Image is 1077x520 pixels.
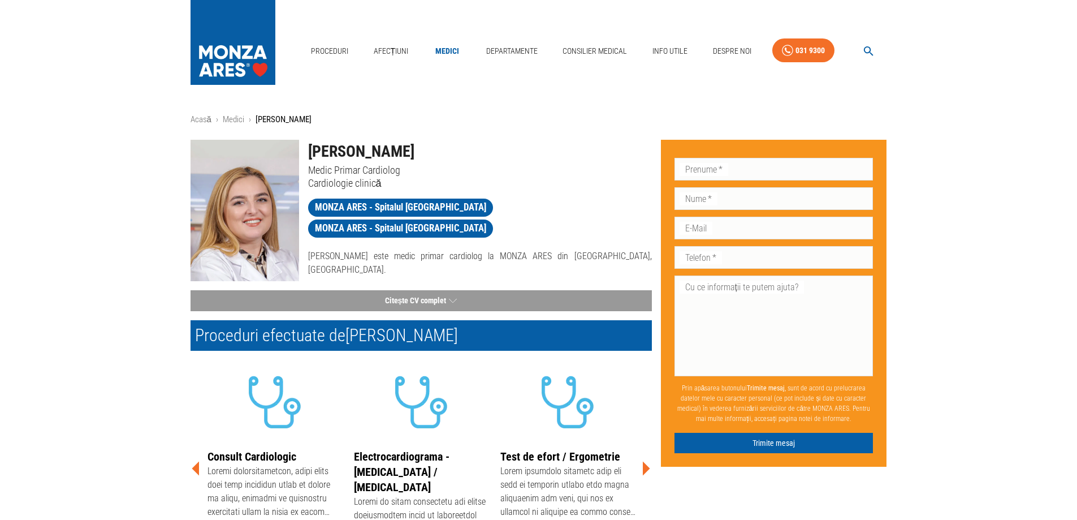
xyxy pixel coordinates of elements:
[308,250,652,277] p: [PERSON_NAME] este medic primar cardiolog la MONZA ARES din [GEOGRAPHIC_DATA], [GEOGRAPHIC_DATA].
[306,40,353,63] a: Proceduri
[249,113,251,126] li: ›
[429,40,465,63] a: Medici
[191,113,887,126] nav: breadcrumb
[369,40,413,63] a: Afecțiuni
[191,320,652,351] h2: Proceduri efectuate de [PERSON_NAME]
[308,221,493,235] span: MONZA ARES - Spitalul [GEOGRAPHIC_DATA]
[354,450,449,494] a: Electrocardiograma - [MEDICAL_DATA] / [MEDICAL_DATA]
[191,290,652,311] button: Citește CV complet
[674,433,873,454] button: Trimite mesaj
[308,220,493,238] a: MONZA ARES - Spitalul [GEOGRAPHIC_DATA]
[648,40,692,63] a: Info Utile
[308,177,652,190] p: Cardiologie clinică
[500,450,620,463] a: Test de efort / Ergometrie
[795,44,825,58] div: 031 9300
[223,114,244,124] a: Medici
[674,379,873,428] p: Prin apăsarea butonului , sunt de acord cu prelucrarea datelor mele cu caracter personal (ce pot ...
[207,450,296,463] a: Consult Cardiologic
[308,200,493,214] span: MONZA ARES - Spitalul [GEOGRAPHIC_DATA]
[747,384,785,392] b: Trimite mesaj
[482,40,542,63] a: Departamente
[558,40,632,63] a: Consilier Medical
[191,114,211,124] a: Acasă
[256,113,312,126] p: [PERSON_NAME]
[308,164,652,177] p: Medic Primar Cardiolog
[191,140,299,281] img: Dr. Ana Maria Demiras
[308,199,493,217] a: MONZA ARES - Spitalul [GEOGRAPHIC_DATA]
[708,40,756,63] a: Despre Noi
[308,140,652,164] h1: [PERSON_NAME]
[216,113,218,126] li: ›
[772,38,834,63] a: 031 9300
